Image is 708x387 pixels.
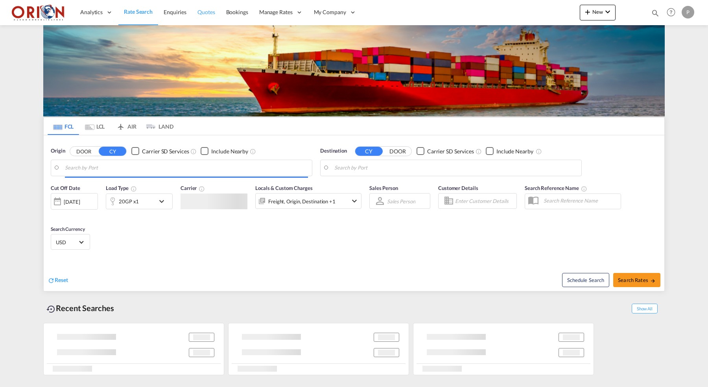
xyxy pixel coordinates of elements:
[51,209,57,219] md-datepicker: Select
[268,196,336,207] div: Freight Origin Destination Factory Stuffing
[106,193,173,209] div: 20GP x1icon-chevron-down
[119,196,139,207] div: 20GP x1
[250,148,256,155] md-icon: Unchecked: Ignores neighbouring ports when fetching rates.Checked : Includes neighbouring ports w...
[79,118,111,135] md-tab-item: LCL
[525,185,587,191] span: Search Reference Name
[581,186,587,192] md-icon: Your search will be saved by the below given name
[540,195,621,206] input: Search Reference Name
[48,118,173,135] md-pagination-wrapper: Use the left and right arrow keys to navigate between tabs
[111,118,142,135] md-tab-item: AIR
[632,304,658,313] span: Show All
[116,122,125,128] md-icon: icon-airplane
[320,147,347,155] span: Destination
[682,6,694,18] div: P
[583,9,612,15] span: New
[55,276,68,283] span: Reset
[664,6,678,19] span: Help
[51,147,65,155] span: Origin
[51,193,98,210] div: [DATE]
[70,147,98,156] button: DOOR
[651,9,660,17] md-icon: icon-magnify
[43,299,117,317] div: Recent Searches
[334,162,577,174] input: Search by Port
[417,147,474,155] md-checkbox: Checkbox No Ink
[211,147,248,155] div: Include Nearby
[259,8,293,16] span: Manage Rates
[618,277,656,283] span: Search Rates
[355,147,383,156] button: CY
[650,278,656,284] md-icon: icon-arrow-right
[536,148,542,155] md-icon: Unchecked: Ignores neighbouring ports when fetching rates.Checked : Includes neighbouring ports w...
[438,185,478,191] span: Customer Details
[350,196,359,206] md-icon: icon-chevron-down
[64,198,80,205] div: [DATE]
[603,7,612,17] md-icon: icon-chevron-down
[48,118,79,135] md-tab-item: FCL
[106,185,137,191] span: Load Type
[664,6,682,20] div: Help
[12,4,65,21] img: 2c36fa60c4e911ed9fceb5e2556746cc.JPG
[255,185,313,191] span: Locals & Custom Charges
[314,8,346,16] span: My Company
[43,25,665,116] img: LCL+%26+FCL+BACKGROUND.png
[201,147,248,155] md-checkbox: Checkbox No Ink
[384,147,411,156] button: DOOR
[48,276,68,285] div: icon-refreshReset
[65,162,308,174] input: Search by Port
[56,239,78,246] span: USD
[142,118,173,135] md-tab-item: LAND
[51,226,85,232] span: Search Currency
[164,9,186,15] span: Enquiries
[99,147,126,156] button: CY
[80,8,103,16] span: Analytics
[197,9,215,15] span: Quotes
[46,304,56,314] md-icon: icon-backup-restore
[199,186,205,192] md-icon: The selected Trucker/Carrierwill be displayed in the rate results If the rates are from another f...
[580,5,616,20] button: icon-plus 400-fgNewicon-chevron-down
[427,147,474,155] div: Carrier SD Services
[613,273,660,287] button: Search Ratesicon-arrow-right
[386,195,416,207] md-select: Sales Person
[455,195,514,207] input: Enter Customer Details
[496,147,533,155] div: Include Nearby
[255,193,361,209] div: Freight Origin Destination Factory Stuffingicon-chevron-down
[55,236,86,248] md-select: Select Currency: $ USDUnited States Dollar
[181,185,205,191] span: Carrier
[48,277,55,284] md-icon: icon-refresh
[157,197,170,206] md-icon: icon-chevron-down
[562,273,609,287] button: Note: By default Schedule search will only considerorigin ports, destination ports and cut off da...
[44,135,664,291] div: Origin DOOR CY Checkbox No InkUnchecked: Search for CY (Container Yard) services for all selected...
[142,147,189,155] div: Carrier SD Services
[124,8,153,15] span: Rate Search
[651,9,660,20] div: icon-magnify
[51,185,80,191] span: Cut Off Date
[131,147,189,155] md-checkbox: Checkbox No Ink
[476,148,482,155] md-icon: Unchecked: Search for CY (Container Yard) services for all selected carriers.Checked : Search for...
[583,7,592,17] md-icon: icon-plus 400-fg
[369,185,398,191] span: Sales Person
[486,147,533,155] md-checkbox: Checkbox No Ink
[190,148,197,155] md-icon: Unchecked: Search for CY (Container Yard) services for all selected carriers.Checked : Search for...
[226,9,248,15] span: Bookings
[131,186,137,192] md-icon: icon-information-outline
